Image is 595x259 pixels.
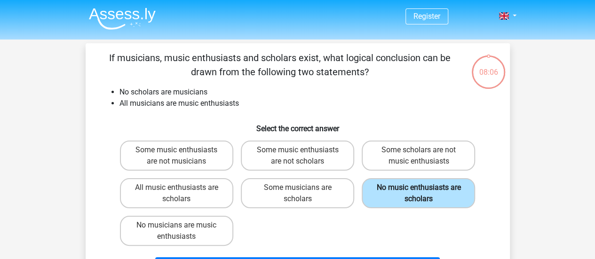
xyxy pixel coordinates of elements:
li: All musicians are music enthusiasts [119,98,495,109]
label: Some music enthusiasts are not musicians [120,141,233,171]
label: Some music enthusiasts are not scholars [241,141,354,171]
img: Assessly [89,8,156,30]
h6: Select the correct answer [101,117,495,133]
a: Register [413,12,440,21]
label: No music enthusiasts are scholars [362,178,475,208]
label: Some musicians are scholars [241,178,354,208]
label: No musicians are music enthusiasts [120,216,233,246]
p: If musicians, music enthusiasts and scholars exist, what logical conclusion can be drawn from the... [101,51,460,79]
label: All music enthusiasts are scholars [120,178,233,208]
li: No scholars are musicians [119,86,495,98]
label: Some scholars are not music enthusiasts [362,141,475,171]
div: 08:06 [471,55,506,78]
